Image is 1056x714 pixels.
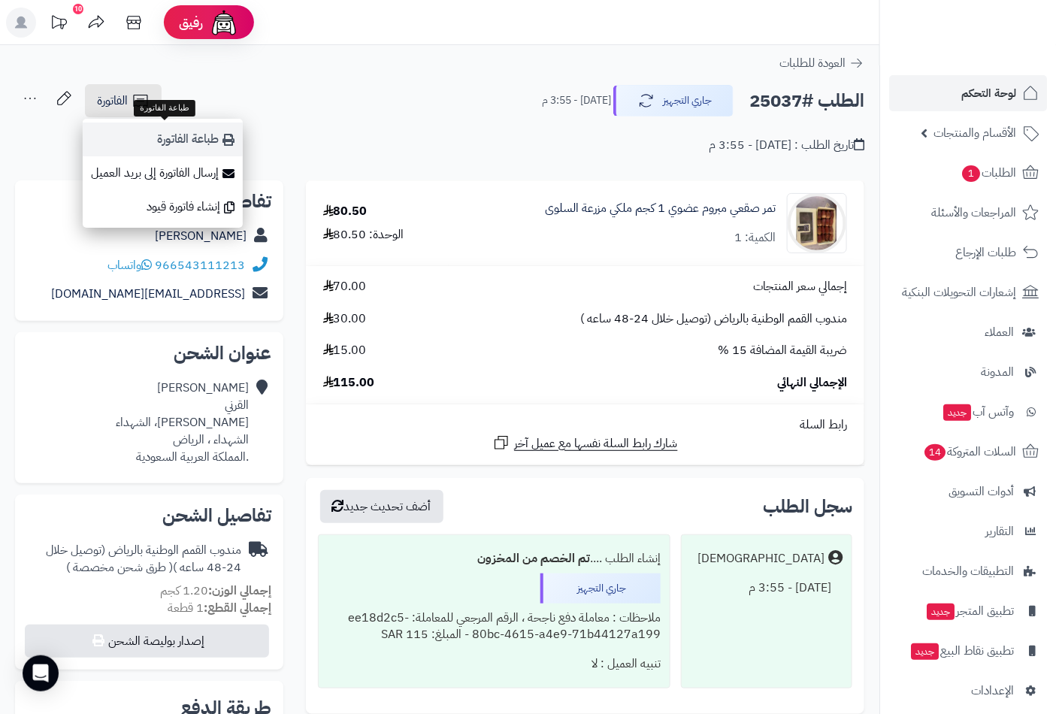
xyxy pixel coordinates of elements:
[889,633,1047,669] a: تطبيق نقاط البيعجديد
[718,342,847,359] span: ضريبة القيمة المضافة 15 %
[66,558,173,576] span: ( طرق شحن مخصصة )
[889,234,1047,271] a: طلبات الإرجاع
[933,123,1016,144] span: الأقسام والمنتجات
[27,344,271,362] h2: عنوان الشحن
[83,190,243,224] a: إنشاء فاتورة قيود
[925,601,1014,622] span: تطبيق المتجر
[961,162,1016,183] span: الطلبات
[955,242,1016,263] span: طلبات الإرجاع
[949,481,1014,502] span: أدوات التسويق
[889,75,1047,111] a: لوحة التحكم
[51,285,245,303] a: [EMAIL_ADDRESS][DOMAIN_NAME]
[763,498,852,516] h3: سجل الطلب
[323,310,367,328] span: 30.00
[27,192,271,210] h2: تفاصيل العميل
[107,256,152,274] a: واتساب
[889,513,1047,549] a: التقارير
[709,137,864,154] div: تاريخ الطلب : [DATE] - 3:55 م
[328,544,661,573] div: إنشاء الطلب ....
[922,561,1014,582] span: التطبيقات والخدمات
[889,274,1047,310] a: إشعارات التحويلات البنكية
[779,54,864,72] a: العودة للطلبات
[323,203,368,220] div: 80.50
[985,322,1014,343] span: العملاء
[889,155,1047,191] a: الطلبات1
[749,86,864,116] h2: الطلب #25037
[909,640,1014,661] span: تطبيق نقاط البيع
[116,380,249,465] div: [PERSON_NAME] القرني [PERSON_NAME]، الشهداء الشهداء ، الرياض .المملكة العربية السعودية
[73,4,83,14] div: 10
[943,404,971,421] span: جديد
[911,643,939,660] span: جديد
[312,416,858,434] div: رابط السلة
[985,521,1014,542] span: التقارير
[545,200,776,217] a: تمر صقعي مبروم عضوي 1 كجم ملكي مزرعة السلوى
[320,490,443,523] button: أضف تحديث جديد
[788,193,846,253] img: 1740767306-WhatsApp%20Image%202025-02-28%20at%209.24.38%20PM-90x90.jpeg
[777,374,847,392] span: الإجمالي النهائي
[889,354,1047,390] a: المدونة
[691,573,843,603] div: [DATE] - 3:55 م
[889,593,1047,629] a: تطبيق المتجرجديد
[902,282,1016,303] span: إشعارات التحويلات البنكية
[23,655,59,691] div: Open Intercom Messenger
[208,582,271,600] strong: إجمالي الوزن:
[328,649,661,679] div: تنبيه العميل : لا
[889,434,1047,470] a: السلات المتروكة14
[209,8,239,38] img: ai-face.png
[981,362,1014,383] span: المدونة
[323,226,404,244] div: الوحدة: 80.50
[971,680,1014,701] span: الإعدادات
[160,582,271,600] small: 1.20 كجم
[580,310,847,328] span: مندوب القمم الوطنية بالرياض (توصيل خلال 24-48 ساعه )
[927,604,955,620] span: جديد
[27,507,271,525] h2: تفاصيل الشحن
[889,673,1047,709] a: الإعدادات
[961,83,1016,104] span: لوحة التحكم
[923,441,1016,462] span: السلات المتروكة
[85,84,162,117] a: الفاتورة
[942,401,1014,422] span: وآتس آب
[889,394,1047,430] a: وآتس آبجديد
[924,444,946,461] span: 14
[155,227,247,245] a: [PERSON_NAME]
[477,549,590,567] b: تم الخصم من المخزون
[889,553,1047,589] a: التطبيقات والخدمات
[540,573,661,604] div: جاري التجهيز
[134,100,195,116] div: طباعة الفاتورة
[889,473,1047,510] a: أدوات التسويق
[25,625,269,658] button: إصدار بوليصة الشحن
[613,85,734,116] button: جاري التجهيز
[323,278,367,295] span: 70.00
[204,599,271,617] strong: إجمالي القطع:
[954,42,1042,74] img: logo-2.png
[542,93,611,108] small: [DATE] - 3:55 م
[27,542,241,576] div: مندوب القمم الوطنية بالرياض (توصيل خلال 24-48 ساعه )
[97,92,128,110] span: الفاتورة
[40,8,77,41] a: تحديثات المنصة
[779,54,846,72] span: العودة للطلبات
[179,14,203,32] span: رفيق
[514,435,678,452] span: شارك رابط السلة نفسها مع عميل آخر
[83,123,243,156] a: طباعة الفاتورة
[328,604,661,650] div: ملاحظات : معاملة دفع ناجحة ، الرقم المرجعي للمعاملة: ee18d2c5-80bc-4615-a4e9-71b44127a199 - المبل...
[931,202,1016,223] span: المراجعات والأسئلة
[83,156,243,190] a: إرسال الفاتورة إلى بريد العميل
[962,165,980,182] span: 1
[323,342,367,359] span: 15.00
[168,599,271,617] small: 1 قطعة
[889,314,1047,350] a: العملاء
[697,550,825,567] div: [DEMOGRAPHIC_DATA]
[155,256,245,274] a: 966543111213
[492,434,678,452] a: شارك رابط السلة نفسها مع عميل آخر
[734,229,776,247] div: الكمية: 1
[323,374,375,392] span: 115.00
[889,195,1047,231] a: المراجعات والأسئلة
[753,278,847,295] span: إجمالي سعر المنتجات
